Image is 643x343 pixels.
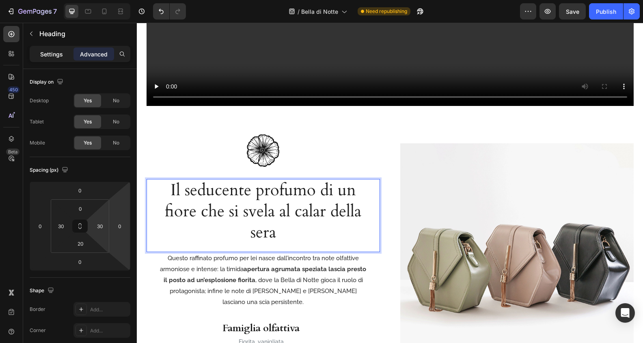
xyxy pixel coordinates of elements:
input: 0 [114,220,126,232]
span: Yes [84,118,92,125]
div: Add... [90,327,128,334]
span: Save [566,8,579,15]
p: 7 [53,6,57,16]
button: Save [559,3,586,19]
p: Heading [39,29,127,39]
div: Undo/Redo [153,3,186,19]
div: 450 [8,86,19,93]
input: 30px [94,220,106,232]
div: Display on [30,77,65,88]
span: No [113,118,119,125]
p: Advanced [80,50,108,58]
span: / [298,7,300,16]
span: Need republishing [366,8,407,15]
div: Border [30,306,45,313]
input: 0px [72,203,88,215]
span: No [113,139,119,147]
div: Shape [30,285,56,296]
input: 20px [72,237,88,250]
p: Fiorita, vanigliata [86,314,163,324]
div: Add... [90,306,128,313]
div: Spacing (px) [30,165,70,176]
div: Desktop [30,97,49,104]
button: 7 [3,3,60,19]
span: Bella di Notte [301,7,338,16]
span: Yes [84,97,92,104]
div: Corner [30,327,46,334]
div: Publish [596,7,616,16]
span: Yes [84,139,92,147]
input: 30px [55,220,67,232]
div: Mobile [30,139,45,147]
button: Publish [589,3,623,19]
iframe: Design area [137,23,643,343]
div: Open Intercom Messenger [615,303,635,323]
p: Settings [40,50,63,58]
input: 0 [72,184,88,196]
span: No [113,97,119,104]
input: 0 [72,256,88,268]
input: 0 [34,220,46,232]
div: Tablet [30,118,44,125]
div: Beta [6,149,19,155]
